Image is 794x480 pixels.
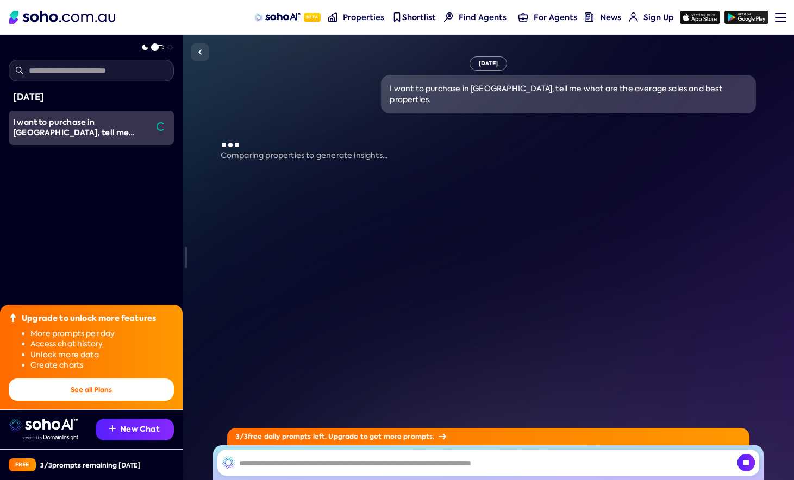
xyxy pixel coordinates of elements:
div: Free [9,458,36,471]
span: Sign Up [643,12,674,23]
span: Beta [304,13,321,22]
img: SohoAI logo black [222,456,235,469]
img: app-store icon [680,11,720,24]
p: Comparing properties to generate insights... [221,150,757,161]
img: for-agents-nav icon [518,12,528,22]
img: Arrow icon [439,434,446,439]
li: More prompts per day [30,329,174,339]
img: properties-nav icon [328,12,337,22]
li: Unlock more data [30,350,174,361]
span: Find Agents [459,12,507,23]
div: 3 / 3 prompts remaining [DATE] [40,460,141,470]
button: Cancel request [737,454,755,471]
img: shortlist-nav icon [392,12,402,22]
div: I want to purchase in Elwood, tell me what are the average sales and best properties. [13,117,150,138]
img: Recommendation icon [109,425,116,432]
img: sohoai logo [9,419,78,432]
li: Access chat history [30,339,174,350]
span: Shortlist [402,12,436,23]
img: Soho Logo [9,11,115,24]
div: Upgrade to unlock more features [22,313,156,324]
img: Find agents icon [444,12,453,22]
span: For Agents [534,12,577,23]
div: [DATE] [13,90,170,104]
img: sohoAI logo [254,13,301,22]
img: Upgrade icon [9,313,17,322]
img: for-agents-nav icon [629,12,638,22]
button: See all Plans [9,378,174,401]
img: Sidebar toggle icon [193,46,207,59]
button: New Chat [96,419,174,440]
img: Data provided by Domain Insight [22,435,78,440]
div: [DATE] [470,56,507,71]
img: news-nav icon [585,12,594,22]
span: Properties [343,12,384,23]
div: 3 / 3 free daily prompts left. Upgrade to get more prompts. [227,428,750,445]
li: Create charts [30,360,174,371]
a: I want to purchase in [GEOGRAPHIC_DATA], tell me what are the average sales and best properties. [9,111,150,145]
img: Send icon [737,454,755,471]
div: I want to purchase in [GEOGRAPHIC_DATA], tell me what are the average sales and best properties. [390,84,747,105]
span: I want to purchase in [GEOGRAPHIC_DATA], tell me what are the average sales and best properties. [13,117,136,160]
img: google-play icon [724,11,768,24]
span: News [600,12,621,23]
